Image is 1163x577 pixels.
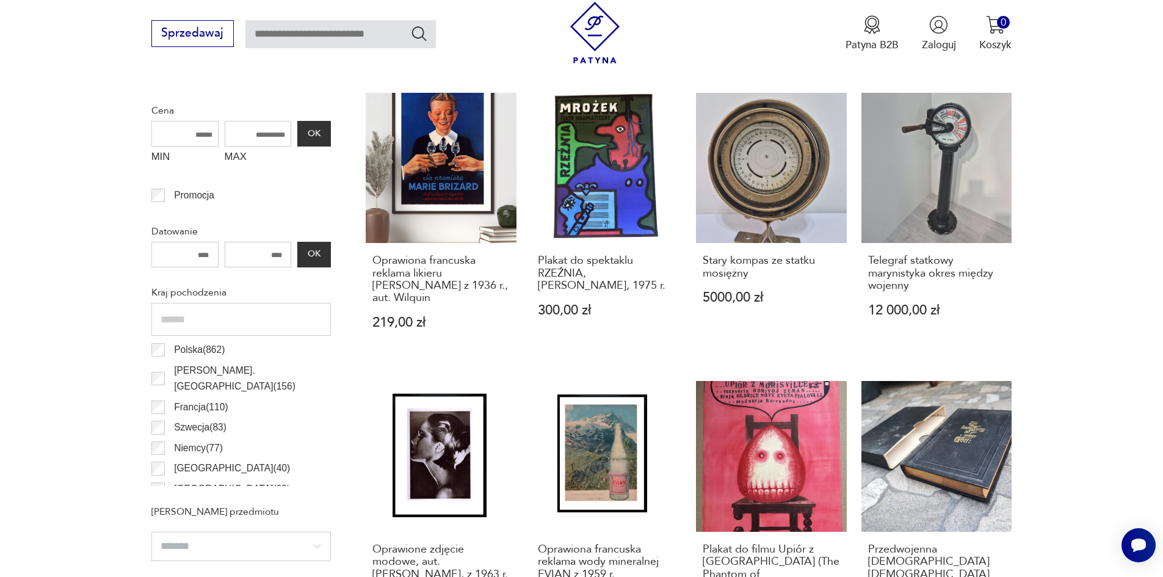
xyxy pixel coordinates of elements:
h3: Oprawiona francuska reklama likieru [PERSON_NAME] z 1936 r., aut. Wilquin [372,255,510,305]
button: Szukaj [410,24,428,42]
p: 12 000,00 zł [868,304,1005,317]
p: Szwecja ( 83 ) [174,419,226,435]
p: 5000,00 zł [703,291,840,304]
a: Sprzedawaj [151,29,234,39]
button: OK [297,242,330,267]
p: Cena [151,103,331,118]
p: Niemcy ( 77 ) [174,440,223,456]
button: Zaloguj [922,15,956,52]
a: Stary kompas ze statku mosiężnyStary kompas ze statku mosiężny5000,00 zł [696,93,847,358]
p: Polska ( 862 ) [174,342,225,358]
a: Telegraf statkowy marynistyka okres między wojennyTelegraf statkowy marynistyka okres między woje... [861,93,1012,358]
button: OK [297,121,330,147]
p: Kraj pochodzenia [151,285,331,300]
img: Ikonka użytkownika [929,15,948,34]
p: 300,00 zł [538,304,675,317]
p: Promocja [174,187,214,203]
p: Datowanie [151,223,331,239]
label: MAX [225,147,292,170]
label: MIN [151,147,219,170]
h3: Plakat do spektaklu RZEŹNIA, [PERSON_NAME], 1975 r. [538,255,675,292]
iframe: Smartsupp widget button [1121,528,1156,562]
p: Zaloguj [922,38,956,52]
p: [GEOGRAPHIC_DATA] ( 29 ) [174,481,290,497]
button: Sprzedawaj [151,20,234,47]
p: [PERSON_NAME]. [GEOGRAPHIC_DATA] ( 156 ) [174,363,331,395]
a: Ikona medaluPatyna B2B [846,15,899,52]
a: Oprawiona francuska reklama likieru MARIE BRIZARD z 1936 r., aut. WilquinOprawiona francuska rekl... [366,93,516,358]
p: [GEOGRAPHIC_DATA] ( 40 ) [174,460,290,476]
p: [PERSON_NAME] przedmiotu [151,504,331,520]
img: Ikona koszyka [986,15,1005,34]
p: Koszyk [979,38,1012,52]
img: Ikona medalu [863,15,882,34]
div: 0 [997,16,1010,29]
button: Patyna B2B [846,15,899,52]
img: Patyna - sklep z meblami i dekoracjami vintage [564,2,626,64]
p: Patyna B2B [846,38,899,52]
p: Francja ( 110 ) [174,399,228,415]
h3: Stary kompas ze statku mosiężny [703,255,840,280]
a: Plakat do spektaklu RZEŹNIA, Jan Młodożeniec, 1975 r.Plakat do spektaklu RZEŹNIA, [PERSON_NAME], ... [531,93,682,358]
p: 219,00 zł [372,316,510,329]
h3: Telegraf statkowy marynistyka okres między wojenny [868,255,1005,292]
button: 0Koszyk [979,15,1012,52]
